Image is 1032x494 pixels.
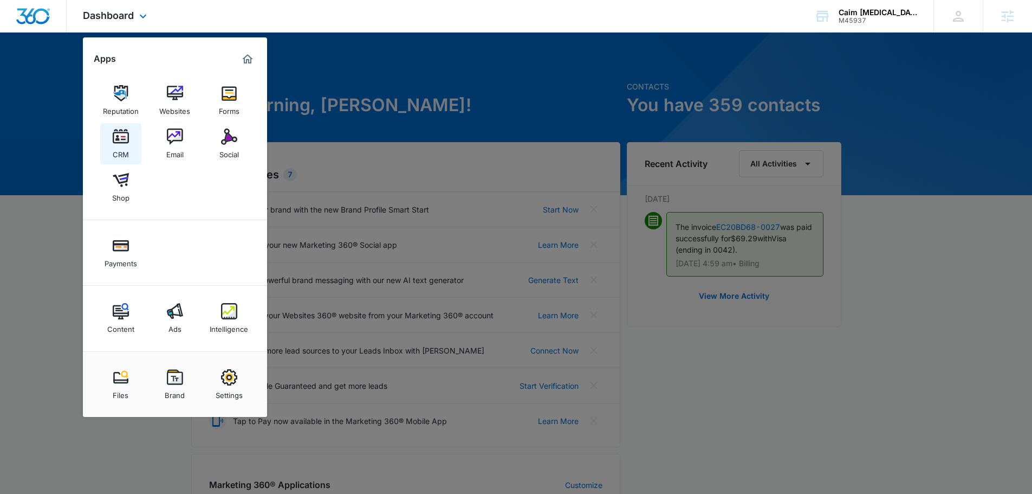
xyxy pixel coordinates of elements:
[219,101,239,116] div: Forms
[154,80,196,121] a: Websites
[154,298,196,339] a: Ads
[100,298,141,339] a: Content
[216,386,243,400] div: Settings
[107,319,134,333] div: Content
[210,319,248,333] div: Intelligence
[83,10,134,21] span: Dashboard
[100,232,141,273] a: Payments
[94,54,116,64] h2: Apps
[168,319,181,333] div: Ads
[112,188,129,202] div: Shop
[165,386,185,400] div: Brand
[839,17,918,24] div: account id
[209,364,250,405] a: Settings
[209,298,250,339] a: Intelligence
[219,145,239,159] div: Social
[100,166,141,208] a: Shop
[113,145,129,159] div: CRM
[159,101,190,116] div: Websites
[100,364,141,405] a: Files
[839,8,918,17] div: account name
[154,123,196,164] a: Email
[209,123,250,164] a: Social
[105,254,137,268] div: Payments
[209,80,250,121] a: Forms
[113,386,128,400] div: Files
[166,145,184,159] div: Email
[154,364,196,405] a: Brand
[100,80,141,121] a: Reputation
[100,123,141,164] a: CRM
[103,101,139,116] div: Reputation
[239,50,256,68] a: Marketing 360® Dashboard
